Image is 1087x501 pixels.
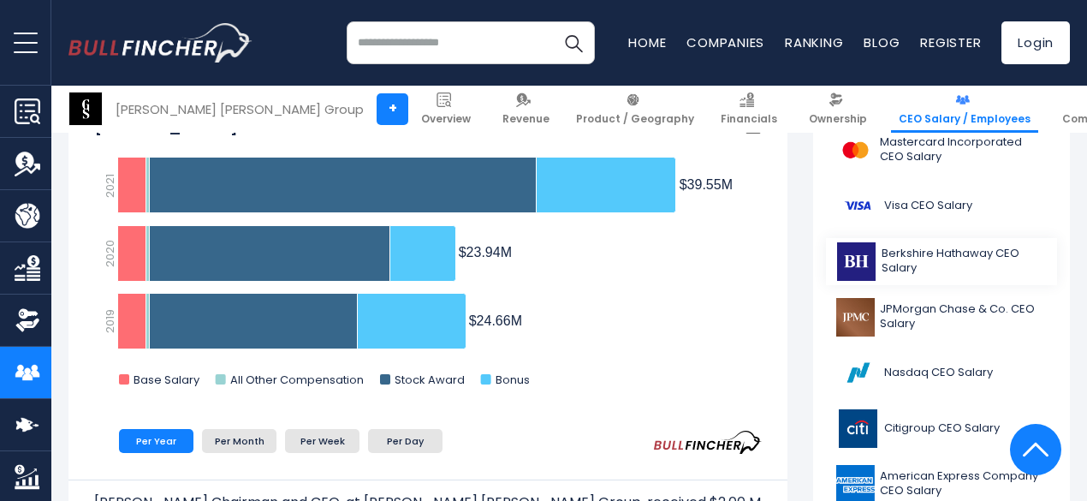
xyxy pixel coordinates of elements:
text: All Other Compensation [230,372,364,388]
li: Per Day [368,429,443,453]
text: Bonus [496,372,530,388]
text: Base Salary [134,372,200,388]
a: Home [628,33,666,51]
text: 2020 [102,240,118,267]
a: Visa CEO Salary [826,182,1057,230]
img: MA logo [836,131,875,170]
text: Stock Award [395,372,465,388]
a: + [377,93,408,125]
span: Citigroup CEO Salary [884,421,1000,436]
button: Search [552,21,595,64]
tspan: $39.55M [680,177,733,192]
a: JPMorgan Chase & Co. CEO Salary [826,294,1057,341]
a: Mastercard Incorporated CEO Salary [826,127,1057,174]
img: GS logo [69,92,102,125]
span: JPMorgan Chase & Co. CEO Salary [880,302,1047,331]
span: Mastercard Incorporated CEO Salary [880,135,1047,164]
a: Login [1001,21,1070,64]
a: Companies [686,33,764,51]
text: 2021 [102,174,118,198]
a: Ownership [801,86,875,133]
a: Overview [413,86,478,133]
a: Ranking [785,33,843,51]
li: Per Week [285,429,359,453]
tspan: $23.94M [459,245,512,259]
img: BRK-B logo [836,242,876,281]
a: Financials [713,86,785,133]
img: bullfincher logo [68,23,252,63]
a: Revenue [495,86,557,133]
span: CEO Salary / Employees [899,112,1031,126]
li: Per Month [202,429,276,453]
span: Overview [421,112,471,126]
img: C logo [836,409,879,448]
span: Berkshire Hathaway CEO Salary [882,247,1047,276]
a: Citigroup CEO Salary [826,405,1057,452]
img: NDAQ logo [836,354,879,392]
span: Ownership [809,112,867,126]
a: Go to homepage [68,23,252,63]
img: JPM logo [836,298,875,337]
a: CEO Salary / Employees [891,86,1038,133]
span: Visa CEO Salary [884,199,972,213]
img: V logo [836,187,879,225]
span: Financials [721,112,777,126]
a: Product / Geography [568,86,702,133]
a: Blog [864,33,900,51]
a: Register [920,33,981,51]
span: American Express Company CEO Salary [880,469,1047,498]
img: Ownership [15,307,40,333]
a: Berkshire Hathaway CEO Salary [826,238,1057,285]
span: Revenue [502,112,549,126]
a: Nasdaq CEO Salary [826,349,1057,397]
span: Nasdaq CEO Salary [884,366,993,380]
span: Product / Geography [576,112,694,126]
tspan: $24.66M [469,313,522,328]
text: 2019 [102,309,118,333]
svg: David Solomon Chairman and CEO [94,105,762,405]
div: [PERSON_NAME] [PERSON_NAME] Group [116,99,364,119]
li: Per Year [119,429,193,453]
